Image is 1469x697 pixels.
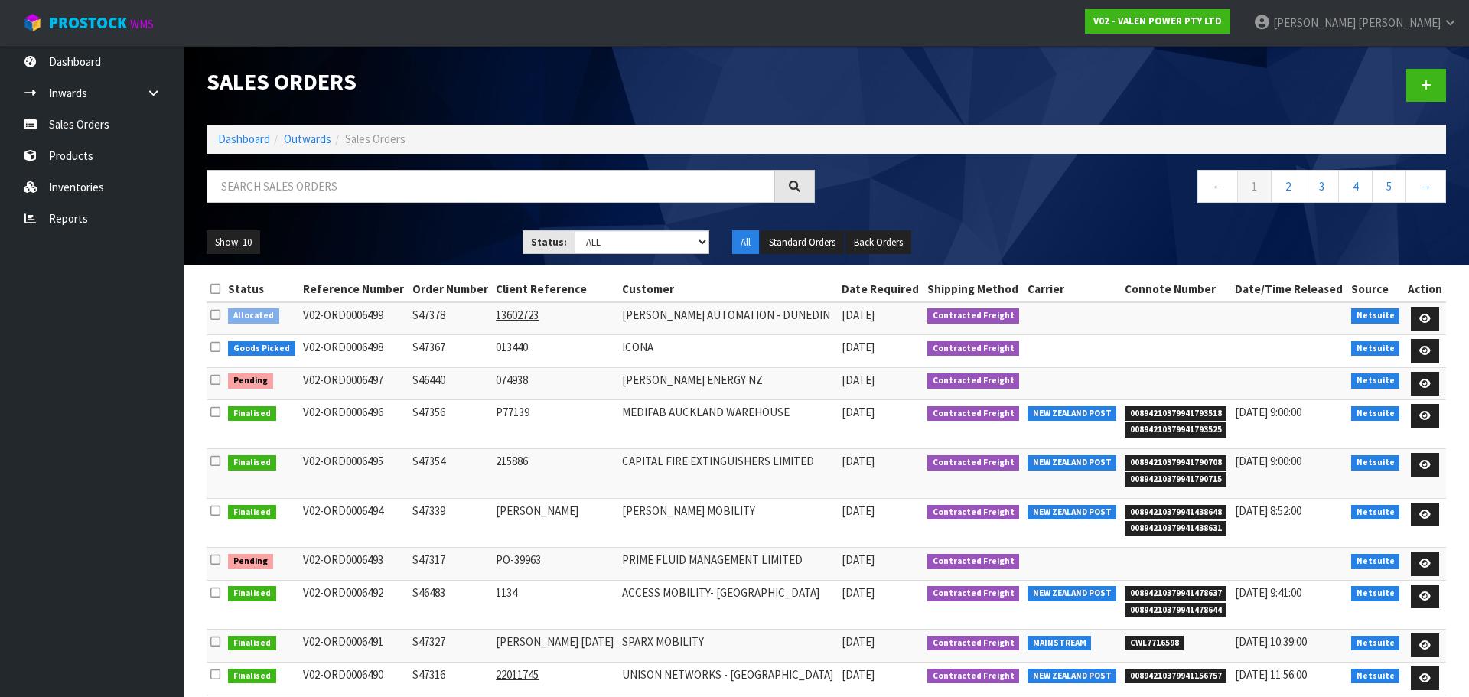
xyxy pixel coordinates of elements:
tcxspan: Call 13602723 via 3CX [496,308,539,322]
td: S47354 [409,449,493,498]
span: [PERSON_NAME] [1273,15,1356,30]
nav: Page navigation [838,170,1446,207]
span: Finalised [228,406,276,422]
span: Finalised [228,455,276,471]
span: Netsuite [1351,554,1400,569]
span: [DATE] [842,454,875,468]
th: Customer [618,277,838,301]
span: 00894210379941478637 [1125,586,1227,601]
td: V02-ORD0006491 [299,629,409,662]
span: CWL7716598 [1125,636,1184,651]
span: Netsuite [1351,373,1400,389]
span: [DATE] [842,340,875,354]
td: PRIME FLUID MANAGEMENT LIMITED [618,548,838,581]
span: Finalised [228,586,276,601]
span: Sales Orders [345,132,406,146]
td: V02-ORD0006497 [299,367,409,400]
span: 00894210379941793518 [1125,406,1227,422]
td: ACCESS MOBILITY- [GEOGRAPHIC_DATA] [618,580,838,629]
td: 013440 [492,335,618,368]
button: Back Orders [845,230,911,255]
td: 1134 [492,580,618,629]
td: SPARX MOBILITY [618,629,838,662]
tcxspan: Call 22011745 via 3CX [496,667,539,682]
td: S47316 [409,662,493,695]
span: Netsuite [1351,636,1400,651]
th: Action [1404,277,1446,301]
th: Client Reference [492,277,618,301]
td: [PERSON_NAME] [492,498,618,547]
span: [DATE] 9:41:00 [1235,585,1301,600]
span: Pending [228,554,273,569]
strong: Status: [531,236,567,249]
th: Date Required [838,277,923,301]
span: 00894210379941156757 [1125,669,1227,684]
th: Source [1347,277,1404,301]
td: CAPITAL FIRE EXTINGUISHERS LIMITED [618,449,838,498]
td: V02-ORD0006494 [299,498,409,547]
span: [DATE] [842,503,875,518]
a: → [1405,170,1446,203]
a: Outwards [284,132,331,146]
th: Date/Time Released [1231,277,1347,301]
span: MAINSTREAM [1028,636,1092,651]
td: S47339 [409,498,493,547]
span: 00894210379941438631 [1125,521,1227,536]
span: 00894210379941790708 [1125,455,1227,471]
th: Order Number [409,277,493,301]
span: NEW ZEALAND POST [1028,406,1117,422]
td: S47378 [409,302,493,335]
a: 3 [1305,170,1339,203]
td: [PERSON_NAME] ENERGY NZ [618,367,838,400]
th: Carrier [1024,277,1121,301]
th: Shipping Method [923,277,1024,301]
span: Finalised [228,669,276,684]
td: S46440 [409,367,493,400]
td: V02-ORD0006496 [299,400,409,449]
td: S47367 [409,335,493,368]
span: [DATE] [842,667,875,682]
span: Contracted Freight [927,586,1020,601]
td: [PERSON_NAME] MOBILITY [618,498,838,547]
th: Reference Number [299,277,409,301]
span: Contracted Freight [927,373,1020,389]
td: P77139 [492,400,618,449]
span: Allocated [228,308,279,324]
span: Netsuite [1351,308,1400,324]
img: cube-alt.png [23,13,42,32]
span: NEW ZEALAND POST [1028,455,1117,471]
td: ICONA [618,335,838,368]
td: 074938 [492,367,618,400]
span: Contracted Freight [927,308,1020,324]
span: 00894210379941438648 [1125,505,1227,520]
span: Finalised [228,636,276,651]
span: [DATE] [842,308,875,322]
td: V02-ORD0006492 [299,580,409,629]
span: Contracted Freight [927,406,1020,422]
td: MEDIFAB AUCKLAND WAREHOUSE [618,400,838,449]
span: Contracted Freight [927,341,1020,357]
th: Status [224,277,299,301]
span: NEW ZEALAND POST [1028,505,1117,520]
span: [DATE] 9:00:00 [1235,405,1301,419]
a: 2 [1271,170,1305,203]
span: 00894210379941478644 [1125,603,1227,618]
td: V02-ORD0006499 [299,302,409,335]
span: [DATE] [842,373,875,387]
td: [PERSON_NAME] AUTOMATION - DUNEDIN [618,302,838,335]
a: 5 [1372,170,1406,203]
span: [DATE] 10:39:00 [1235,634,1307,649]
span: [DATE] [842,552,875,567]
span: [DATE] 9:00:00 [1235,454,1301,468]
td: S47356 [409,400,493,449]
span: Netsuite [1351,586,1400,601]
span: Contracted Freight [927,636,1020,651]
span: [DATE] 11:56:00 [1235,667,1307,682]
td: PO-39963 [492,548,618,581]
button: All [732,230,759,255]
td: V02-ORD0006490 [299,662,409,695]
span: Contracted Freight [927,669,1020,684]
button: Show: 10 [207,230,260,255]
small: WMS [130,17,154,31]
span: NEW ZEALAND POST [1028,586,1117,601]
